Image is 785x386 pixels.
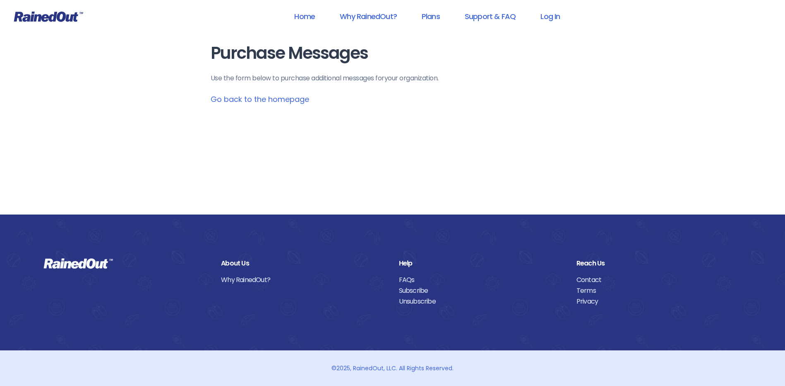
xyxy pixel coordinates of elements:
[329,7,408,26] a: Why RainedOut?
[399,275,564,285] a: FAQs
[283,7,326,26] a: Home
[399,296,564,307] a: Unsubscribe
[211,94,309,104] a: Go back to the homepage
[576,275,742,285] a: Contact
[530,7,571,26] a: Log In
[221,258,386,269] div: About Us
[576,258,742,269] div: Reach Us
[399,285,564,296] a: Subscribe
[411,7,451,26] a: Plans
[221,275,386,285] a: Why RainedOut?
[454,7,526,26] a: Support & FAQ
[399,258,564,269] div: Help
[211,73,575,83] p: Use the form below to purchase additional messages for your organization .
[576,296,742,307] a: Privacy
[211,44,575,63] h1: Purchase Messages
[576,285,742,296] a: Terms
